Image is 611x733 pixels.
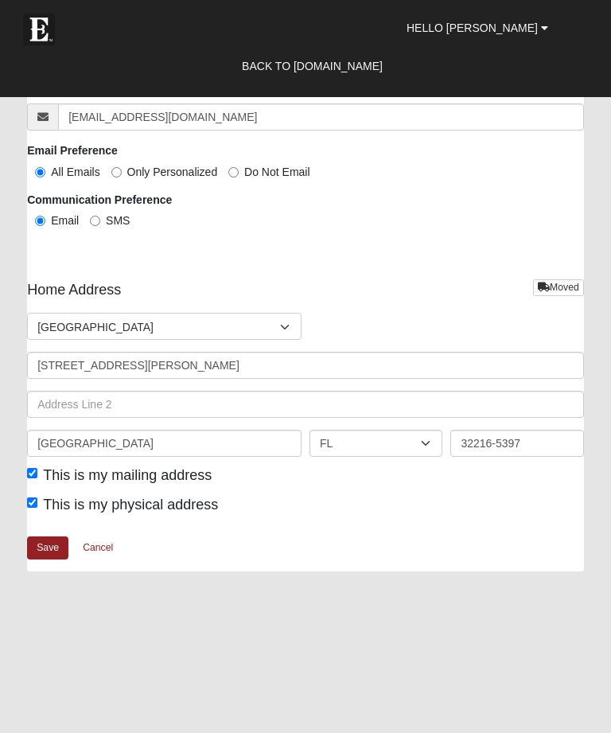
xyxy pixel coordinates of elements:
[27,536,68,559] a: Save
[90,216,100,226] input: SMS
[244,166,309,178] span: Do Not Email
[407,21,538,34] span: Hello [PERSON_NAME]
[111,167,122,177] input: Only Personalized
[27,391,584,418] input: Address Line 2
[27,192,172,208] label: Communication Preference
[127,166,218,178] span: Only Personalized
[43,467,212,483] span: This is my mailing address
[533,279,584,296] a: Moved
[51,166,99,178] span: All Emails
[27,430,302,457] input: City
[37,314,280,341] span: [GEOGRAPHIC_DATA]
[450,430,583,457] input: Zip
[395,8,560,48] a: Hello [PERSON_NAME]
[27,352,584,379] input: Address Line 1
[27,468,37,478] input: This is my mailing address
[51,214,79,227] span: Email
[27,279,121,301] span: Home Address
[35,167,45,177] input: All Emails
[106,214,130,227] span: SMS
[27,497,37,508] input: This is my physical address
[228,167,239,177] input: Do Not Email
[27,142,118,158] label: Email Preference
[35,216,45,226] input: Email
[72,536,123,560] a: Cancel
[23,14,55,45] img: Eleven22 logo
[230,46,395,86] a: Back to [DOMAIN_NAME]
[43,497,218,513] span: This is my physical address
